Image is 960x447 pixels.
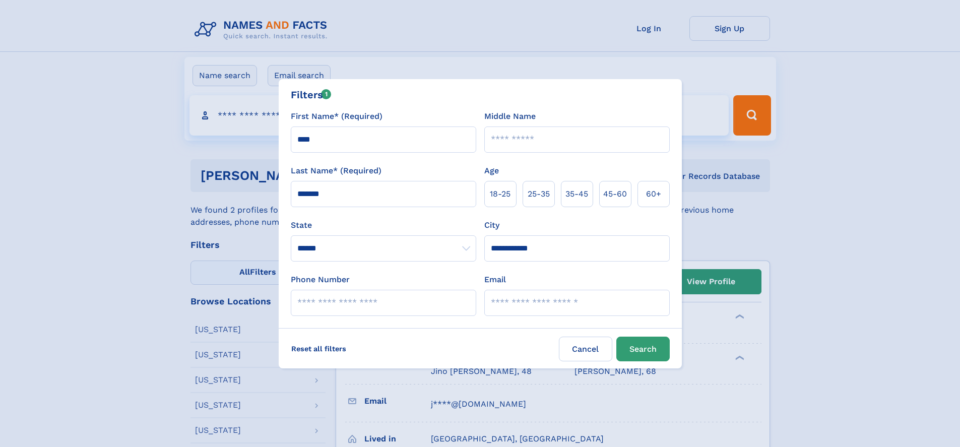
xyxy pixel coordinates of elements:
[484,110,536,122] label: Middle Name
[646,188,661,200] span: 60+
[565,188,588,200] span: 35‑45
[291,219,476,231] label: State
[603,188,627,200] span: 45‑60
[291,87,332,102] div: Filters
[291,110,382,122] label: First Name* (Required)
[484,274,506,286] label: Email
[484,165,499,177] label: Age
[291,274,350,286] label: Phone Number
[490,188,510,200] span: 18‑25
[285,337,353,361] label: Reset all filters
[484,219,499,231] label: City
[528,188,550,200] span: 25‑35
[559,337,612,361] label: Cancel
[616,337,670,361] button: Search
[291,165,381,177] label: Last Name* (Required)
